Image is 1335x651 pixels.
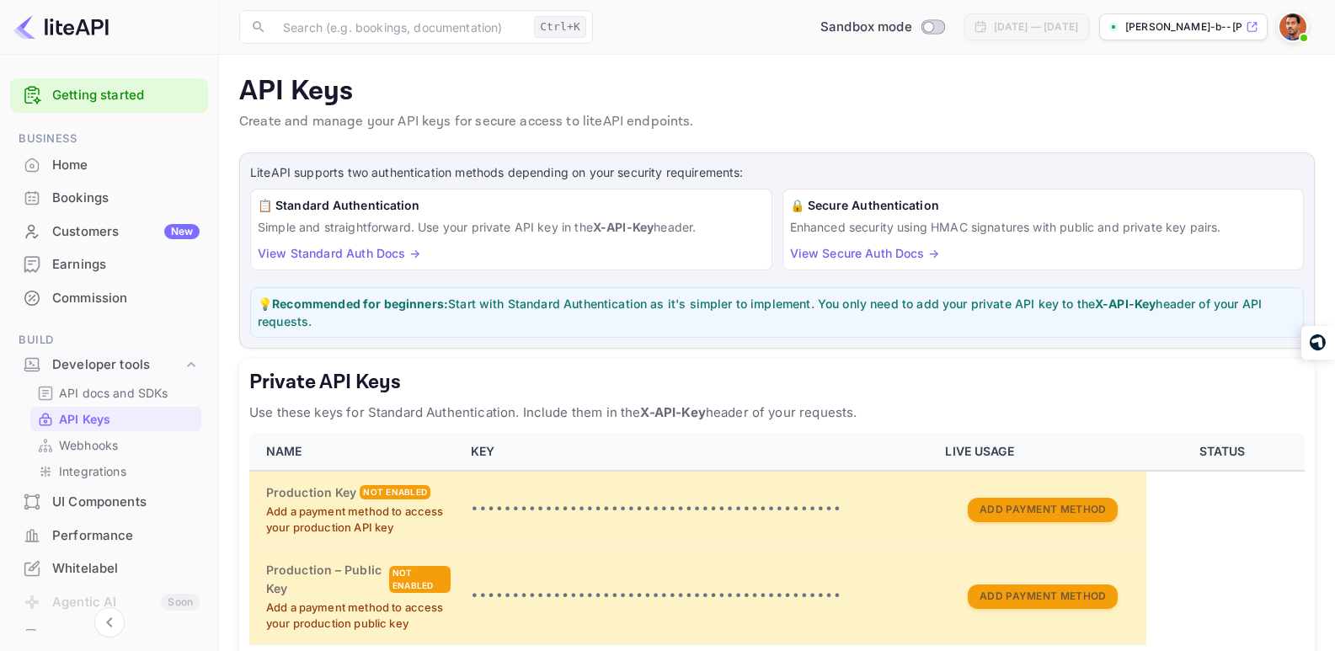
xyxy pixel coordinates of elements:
[30,459,201,483] div: Integrations
[164,224,200,239] div: New
[461,433,936,471] th: KEY
[52,289,200,308] div: Commission
[30,433,201,457] div: Webhooks
[471,499,926,520] p: •••••••••••••••••••••••••••••••••••••••••••••
[10,331,208,350] span: Build
[52,189,200,208] div: Bookings
[820,18,912,37] span: Sandbox mode
[10,130,208,148] span: Business
[10,350,208,380] div: Developer tools
[10,248,208,280] a: Earnings
[59,462,126,480] p: Integrations
[994,19,1078,35] div: [DATE] — [DATE]
[360,485,430,499] div: Not enabled
[790,196,1297,215] h6: 🔒 Secure Authentication
[10,182,208,213] a: Bookings
[258,196,765,215] h6: 📋 Standard Authentication
[10,486,208,517] a: UI Components
[534,16,586,38] div: Ctrl+K
[10,182,208,215] div: Bookings
[52,526,200,546] div: Performance
[968,588,1118,602] a: Add Payment Method
[10,552,208,585] div: Whitelabel
[258,295,1296,330] p: 💡 Start with Standard Authentication as it's simpler to implement. You only need to add your priv...
[30,381,201,405] div: API docs and SDKs
[52,493,200,512] div: UI Components
[10,248,208,281] div: Earnings
[266,600,451,632] p: Add a payment method to access your production public key
[1146,433,1305,471] th: STATUS
[1125,19,1242,35] p: [PERSON_NAME]-b--[PERSON_NAME]-...
[790,218,1297,236] p: Enhanced security using HMAC signatures with public and private key pairs.
[239,112,1315,132] p: Create and manage your API keys for secure access to liteAPI endpoints.
[10,216,208,247] a: CustomersNew
[266,483,356,502] h6: Production Key
[59,384,168,402] p: API docs and SDKs
[10,486,208,519] div: UI Components
[52,627,200,647] div: API Logs
[52,222,200,242] div: Customers
[13,13,109,40] img: LiteAPI logo
[471,586,926,606] p: •••••••••••••••••••••••••••••••••••••••••••••
[249,369,1305,396] h5: Private API Keys
[10,520,208,552] div: Performance
[10,520,208,551] a: Performance
[59,410,110,428] p: API Keys
[52,559,200,579] div: Whitelabel
[273,10,527,44] input: Search (e.g. bookings, documentation)
[1095,296,1156,311] strong: X-API-Key
[814,18,951,37] div: Switch to Production mode
[52,255,200,275] div: Earnings
[10,282,208,315] div: Commission
[52,156,200,175] div: Home
[59,436,118,454] p: Webhooks
[52,355,183,375] div: Developer tools
[249,433,461,471] th: NAME
[10,282,208,313] a: Commission
[10,78,208,113] div: Getting started
[10,149,208,182] div: Home
[239,75,1315,109] p: API Keys
[94,607,125,638] button: Collapse navigation
[258,218,765,236] p: Simple and straightforward. Use your private API key in the header.
[968,584,1118,609] button: Add Payment Method
[593,220,654,234] strong: X-API-Key
[389,566,451,593] div: Not enabled
[968,498,1118,522] button: Add Payment Method
[250,163,1304,182] p: LiteAPI supports two authentication methods depending on your security requirements:
[266,504,451,536] p: Add a payment method to access your production API key
[249,403,1305,423] p: Use these keys for Standard Authentication. Include them in the header of your requests.
[272,296,448,311] strong: Recommended for beginners:
[37,384,195,402] a: API docs and SDKs
[640,404,705,420] strong: X-API-Key
[37,410,195,428] a: API Keys
[37,462,195,480] a: Integrations
[37,436,195,454] a: Webhooks
[258,246,420,260] a: View Standard Auth Docs →
[968,501,1118,515] a: Add Payment Method
[10,552,208,584] a: Whitelabel
[52,86,200,105] a: Getting started
[10,149,208,180] a: Home
[935,433,1146,471] th: LIVE USAGE
[266,561,386,598] h6: Production – Public Key
[10,216,208,248] div: CustomersNew
[790,246,939,260] a: View Secure Auth Docs →
[1279,13,1306,40] img: Yoseph B. Gebremedhin
[30,407,201,431] div: API Keys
